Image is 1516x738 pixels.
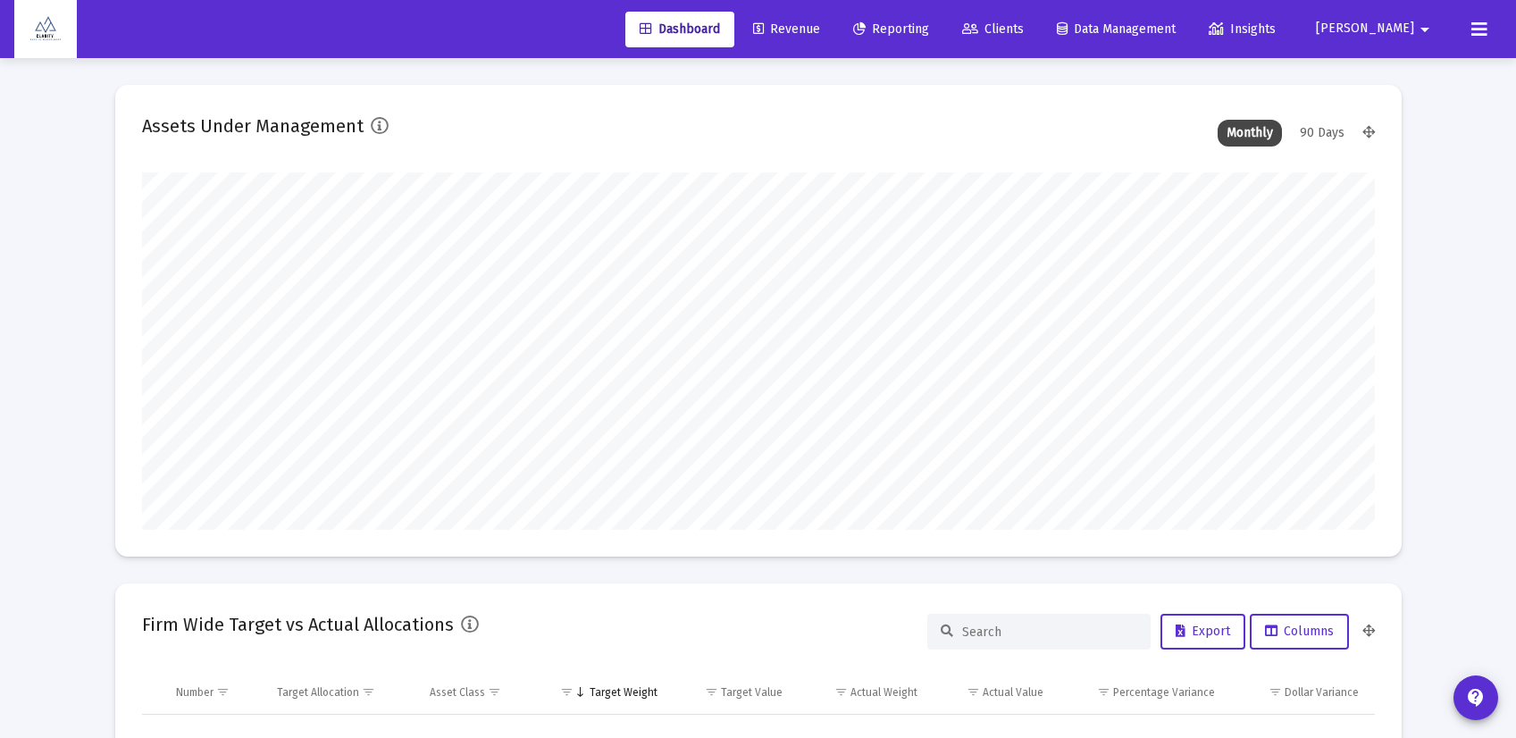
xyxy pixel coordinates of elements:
[1285,685,1359,700] div: Dollar Variance
[1269,685,1282,699] span: Show filter options for column 'Dollar Variance'
[853,21,929,37] span: Reporting
[1250,614,1349,650] button: Columns
[216,685,230,699] span: Show filter options for column 'Number'
[1097,685,1110,699] span: Show filter options for column 'Percentage Variance'
[28,12,63,47] img: Dashboard
[640,21,720,37] span: Dashboard
[1265,624,1334,639] span: Columns
[1057,21,1176,37] span: Data Management
[1160,614,1245,650] button: Export
[536,671,670,714] td: Column Target Weight
[795,671,929,714] td: Column Actual Weight
[1176,624,1230,639] span: Export
[163,671,265,714] td: Column Number
[839,12,943,47] a: Reporting
[834,685,848,699] span: Show filter options for column 'Actual Weight'
[721,685,783,700] div: Target Value
[1465,687,1487,709] mat-icon: contact_support
[948,12,1038,47] a: Clients
[753,21,820,37] span: Revenue
[1316,21,1414,37] span: [PERSON_NAME]
[142,610,454,639] h2: Firm Wide Target vs Actual Allocations
[560,685,574,699] span: Show filter options for column 'Target Weight'
[264,671,417,714] td: Column Target Allocation
[850,685,917,700] div: Actual Weight
[1113,685,1215,700] div: Percentage Variance
[1227,671,1374,714] td: Column Dollar Variance
[670,671,796,714] td: Column Target Value
[983,685,1043,700] div: Actual Value
[142,112,364,140] h2: Assets Under Management
[1043,12,1190,47] a: Data Management
[176,685,214,700] div: Number
[590,685,657,700] div: Target Weight
[1294,11,1457,46] button: [PERSON_NAME]
[739,12,834,47] a: Revenue
[1194,12,1290,47] a: Insights
[967,685,980,699] span: Show filter options for column 'Actual Value'
[1291,120,1353,147] div: 90 Days
[1056,671,1227,714] td: Column Percentage Variance
[417,671,536,714] td: Column Asset Class
[430,685,485,700] div: Asset Class
[930,671,1056,714] td: Column Actual Value
[705,685,718,699] span: Show filter options for column 'Target Value'
[962,21,1024,37] span: Clients
[1218,120,1282,147] div: Monthly
[1209,21,1276,37] span: Insights
[488,685,501,699] span: Show filter options for column 'Asset Class'
[362,685,375,699] span: Show filter options for column 'Target Allocation'
[277,685,359,700] div: Target Allocation
[1414,12,1436,47] mat-icon: arrow_drop_down
[625,12,734,47] a: Dashboard
[962,625,1137,640] input: Search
